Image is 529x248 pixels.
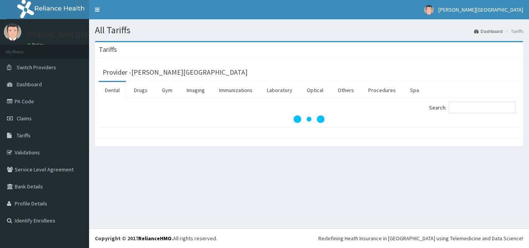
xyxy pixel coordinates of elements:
span: [PERSON_NAME][GEOGRAPHIC_DATA] [438,6,523,13]
h3: Provider - [PERSON_NAME][GEOGRAPHIC_DATA] [103,69,247,76]
a: Online [27,42,46,48]
a: Dashboard [474,28,503,34]
a: Optical [301,82,330,98]
a: Others [331,82,360,98]
span: Dashboard [17,81,42,88]
span: Switch Providers [17,64,56,71]
label: Search: [429,102,515,113]
h1: All Tariffs [95,25,523,35]
img: User Image [424,5,434,15]
span: Tariffs [17,132,31,139]
div: Redefining Heath Insurance in [GEOGRAPHIC_DATA] using Telemedicine and Data Science! [318,234,523,242]
a: Dental [99,82,126,98]
a: Imaging [180,82,211,98]
input: Search: [449,102,515,113]
a: Laboratory [261,82,299,98]
li: Tariffs [503,28,523,34]
a: RelianceHMO [138,235,172,242]
a: Spa [404,82,425,98]
footer: All rights reserved. [89,228,529,248]
span: Claims [17,115,32,122]
a: Procedures [362,82,402,98]
p: [PERSON_NAME][GEOGRAPHIC_DATA] [27,31,142,38]
a: Gym [156,82,179,98]
strong: Copyright © 2017 . [95,235,173,242]
svg: audio-loading [294,104,325,135]
h3: Tariffs [99,46,117,53]
img: User Image [4,23,21,41]
a: Drugs [128,82,154,98]
a: Immunizations [213,82,259,98]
